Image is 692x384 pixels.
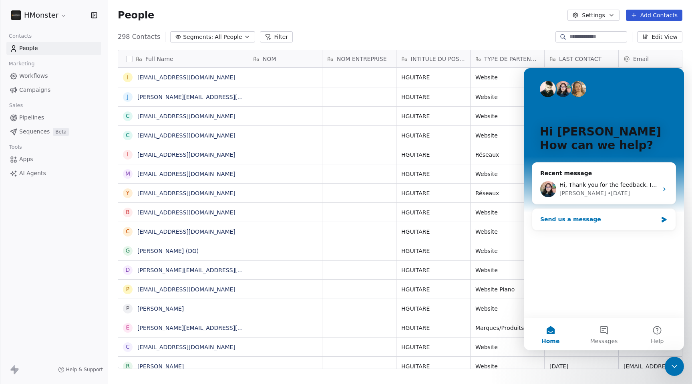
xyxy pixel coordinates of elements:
[137,74,235,81] a: [EMAIL_ADDRESS][DOMAIN_NAME]
[137,325,282,331] a: [PERSON_NAME][EMAIL_ADDRESS][DOMAIN_NAME]
[84,121,106,129] div: • [DATE]
[567,10,619,21] button: Settings
[475,189,539,197] span: Réseaux
[401,208,465,216] span: HGUITARE
[6,167,101,180] a: AI Agents
[475,131,539,139] span: Website
[19,169,46,178] span: AI Agents
[475,285,539,293] span: Website Piano
[19,155,33,164] span: Apps
[401,228,465,236] span: HGUITARE
[36,113,317,120] span: Hi, Thank you for the feedback. I will check these features and get back to you with an update on...
[401,247,465,255] span: HGUITARE
[19,113,44,122] span: Pipelines
[215,33,242,41] span: All People
[6,111,101,124] a: Pipelines
[66,366,103,373] span: Help & Support
[624,362,688,370] span: [EMAIL_ADDRESS][DOMAIN_NAME]
[484,55,539,63] span: TYPE DE PARTENARIAT
[263,55,276,63] span: NOM
[549,362,614,370] span: [DATE]
[126,189,130,197] div: y
[126,247,130,255] div: G
[19,72,48,80] span: Workflows
[118,50,248,67] div: Full Name
[137,248,199,254] a: [PERSON_NAME] (DG)
[411,55,465,63] span: INTITULE DU POSTE
[126,266,130,274] div: d
[137,363,184,370] a: [PERSON_NAME]
[137,267,282,273] a: [PERSON_NAME][EMAIL_ADDRESS][DOMAIN_NAME]
[10,8,68,22] button: HMonster
[475,362,539,370] span: Website
[118,32,160,42] span: 298 Contacts
[401,131,465,139] span: HGUITARE
[524,68,684,350] iframe: Intercom live chat
[53,250,107,282] button: Messages
[126,208,130,216] div: b
[260,31,293,42] button: Filter
[475,112,539,120] span: Website
[126,362,130,370] div: R
[137,94,282,100] a: [PERSON_NAME][EMAIL_ADDRESS][DOMAIN_NAME]
[58,366,103,373] a: Help & Support
[322,50,396,67] div: NOM ENTREPRISE
[475,170,539,178] span: Website
[126,112,130,120] div: c
[401,151,465,159] span: HGUITARE
[137,344,235,350] a: [EMAIL_ADDRESS][DOMAIN_NAME]
[19,127,50,136] span: Sequences
[248,50,322,67] div: NOM
[6,125,101,138] a: SequencesBeta
[6,99,26,111] span: Sales
[471,50,544,67] div: TYPE DE PARTENARIAT
[475,73,539,81] span: Website
[401,324,465,332] span: HGUITARE
[137,113,235,119] a: [EMAIL_ADDRESS][DOMAIN_NAME]
[545,50,618,67] div: LAST CONTACT
[401,112,465,120] span: HGUITARE
[637,31,682,42] button: Edit View
[626,10,682,21] button: Add Contacts
[396,50,470,67] div: INTITULE DU POSTE
[401,362,465,370] span: HGUITARE
[137,190,235,196] a: [EMAIL_ADDRESS][DOMAIN_NAME]
[6,42,101,55] a: People
[118,68,248,369] div: grid
[137,152,235,158] a: [EMAIL_ADDRESS][DOMAIN_NAME]
[401,73,465,81] span: HGUITARE
[19,44,38,53] span: People
[475,247,539,255] span: Website
[127,93,129,101] div: j
[401,285,465,293] span: HGUITARE
[475,208,539,216] span: Website
[6,83,101,97] a: Campaigns
[475,305,539,313] span: Website
[145,55,173,63] span: Full Name
[66,270,94,276] span: Messages
[137,286,235,293] a: [EMAIL_ADDRESS][DOMAIN_NAME]
[137,171,235,177] a: [EMAIL_ADDRESS][DOMAIN_NAME]
[475,151,539,159] span: Réseaux
[6,153,101,166] a: Apps
[137,305,184,312] a: [PERSON_NAME]
[475,343,539,351] span: Website
[11,10,21,20] img: HG1.jpg
[5,58,38,70] span: Marketing
[475,228,539,236] span: Website
[24,10,58,20] span: HMonster
[127,270,140,276] span: Help
[127,150,129,159] div: i
[401,343,465,351] span: HGUITARE
[475,266,539,274] span: Website
[633,55,649,63] span: Email
[401,305,465,313] span: HGUITARE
